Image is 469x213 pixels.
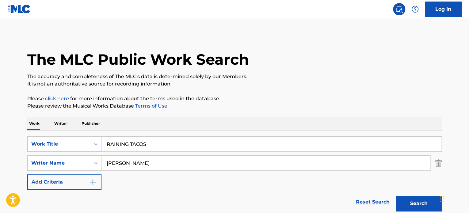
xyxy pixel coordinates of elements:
[435,155,442,171] img: Delete Criterion
[353,195,393,209] a: Reset Search
[409,3,421,15] div: Help
[396,196,442,211] button: Search
[438,184,469,213] iframe: Chat Widget
[52,117,69,130] p: Writer
[27,174,101,190] button: Add Criteria
[411,6,419,13] img: help
[440,190,444,208] div: Drag
[27,50,249,69] h1: The MLC Public Work Search
[395,6,403,13] img: search
[31,140,86,148] div: Work Title
[31,159,86,167] div: Writer Name
[134,103,167,109] a: Terms of Use
[27,95,442,102] p: Please for more information about the terms used in the database.
[45,96,69,101] a: click here
[425,2,462,17] a: Log In
[7,5,31,13] img: MLC Logo
[80,117,102,130] p: Publisher
[393,3,405,15] a: Public Search
[27,117,41,130] p: Work
[27,80,442,88] p: It is not an authoritative source for recording information.
[27,73,442,80] p: The accuracy and completeness of The MLC's data is determined solely by our Members.
[27,102,442,110] p: Please review the Musical Works Database
[89,178,97,186] img: 9d2ae6d4665cec9f34b9.svg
